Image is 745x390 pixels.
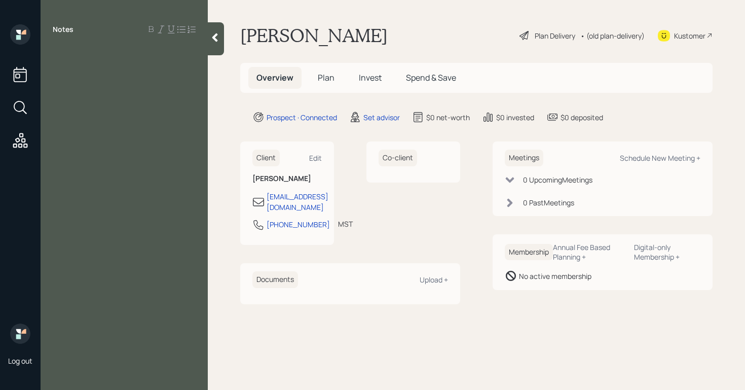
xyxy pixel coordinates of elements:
h6: Co-client [379,150,417,166]
span: Overview [256,72,293,83]
div: 0 Upcoming Meeting s [523,174,592,185]
span: Invest [359,72,382,83]
div: Set advisor [363,112,400,123]
div: Prospect · Connected [267,112,337,123]
div: Plan Delivery [535,30,575,41]
h1: [PERSON_NAME] [240,24,388,47]
label: Notes [53,24,73,34]
h6: Meetings [505,150,543,166]
div: Annual Fee Based Planning + [553,242,626,262]
h6: Membership [505,244,553,261]
div: Upload + [420,275,448,285]
h6: [PERSON_NAME] [252,174,322,183]
div: 0 Past Meeting s [523,197,574,208]
div: • (old plan-delivery) [580,30,645,41]
div: [PHONE_NUMBER] [267,219,330,230]
img: retirable_logo.png [10,324,30,344]
div: $0 deposited [561,112,603,123]
div: Log out [8,356,32,366]
div: Kustomer [674,30,705,41]
span: Spend & Save [406,72,456,83]
div: [EMAIL_ADDRESS][DOMAIN_NAME] [267,191,328,212]
div: MST [338,219,353,229]
div: $0 invested [496,112,534,123]
div: $0 net-worth [426,112,470,123]
h6: Documents [252,271,298,288]
div: Digital-only Membership + [634,242,700,262]
div: Edit [309,153,322,163]
h6: Client [252,150,280,166]
div: No active membership [519,271,591,281]
div: Schedule New Meeting + [620,153,700,163]
span: Plan [318,72,334,83]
